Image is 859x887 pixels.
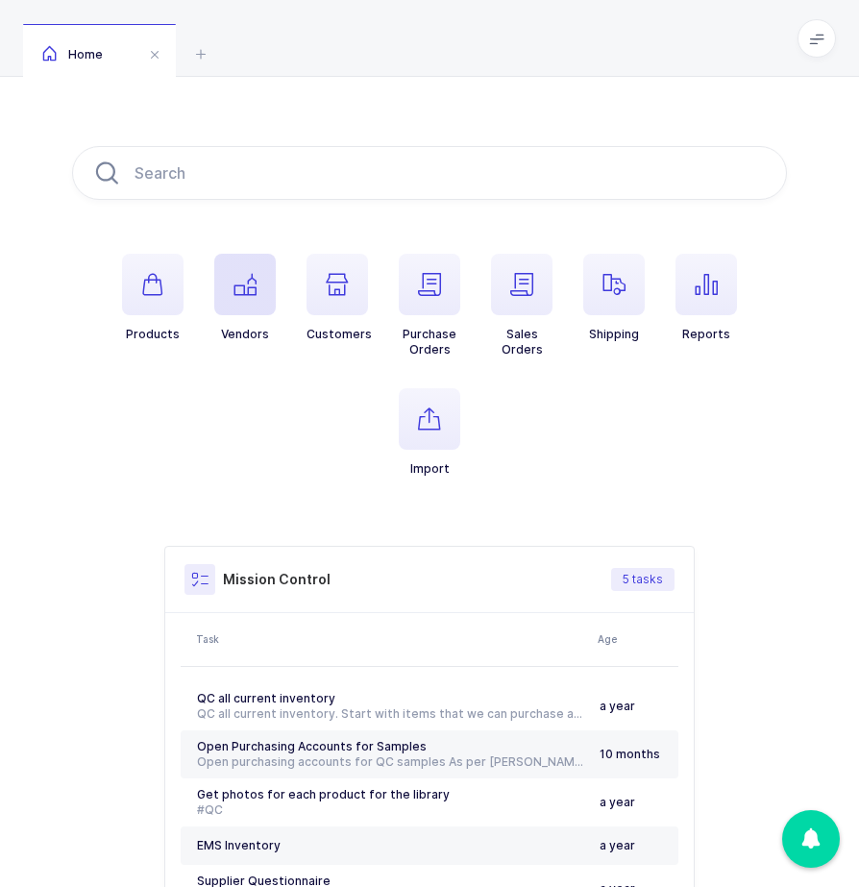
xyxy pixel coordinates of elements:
[196,631,586,647] div: Task
[600,699,635,713] span: a year
[223,570,331,589] h3: Mission Control
[598,631,673,647] div: Age
[42,47,103,62] span: Home
[491,254,552,357] button: SalesOrders
[399,254,460,357] button: PurchaseOrders
[214,254,276,342] button: Vendors
[600,795,635,809] span: a year
[583,254,645,342] button: Shipping
[399,388,460,477] button: Import
[675,254,737,342] button: Reports
[307,254,372,342] button: Customers
[197,739,427,753] span: Open Purchasing Accounts for Samples
[72,146,787,200] input: Search
[197,706,584,722] div: QC all current inventory. Start with items that we can purchase a sample from Schein. #[GEOGRAPHI...
[600,747,660,761] span: 10 months
[197,691,335,705] span: QC all current inventory
[197,838,281,852] span: EMS Inventory
[197,754,584,770] div: Open purchasing accounts for QC samples As per [PERSON_NAME], we had an account with [PERSON_NAME...
[197,787,450,801] span: Get photos for each product for the library
[122,254,184,342] button: Products
[197,802,584,818] div: #QC
[600,838,635,852] span: a year
[623,572,663,587] span: 5 tasks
